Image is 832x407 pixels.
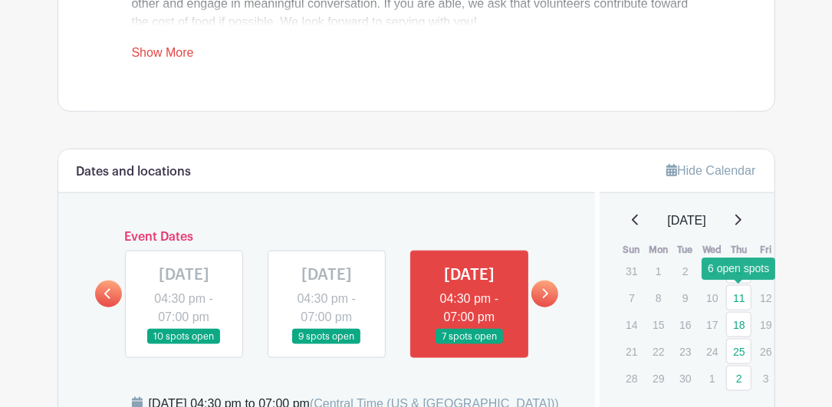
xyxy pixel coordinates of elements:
p: 8 [646,286,671,310]
p: 29 [646,366,671,390]
p: 23 [673,340,698,363]
p: 17 [699,313,725,336]
a: Hide Calendar [666,164,755,177]
p: 1 [646,259,671,283]
p: 16 [673,313,698,336]
span: [DATE] [668,212,706,230]
p: 7 [619,286,644,310]
p: 3 [699,259,725,283]
th: Wed [699,242,725,258]
a: 18 [726,312,751,337]
p: 15 [646,313,671,336]
div: 6 open spots [702,258,775,280]
th: Tue [672,242,699,258]
p: 10 [699,286,725,310]
th: Thu [725,242,752,258]
p: 2 [673,259,698,283]
p: 14 [619,313,644,336]
a: Show More [132,46,194,65]
p: 1 [699,366,725,390]
p: 28 [619,366,644,390]
a: 2 [726,366,751,391]
p: 9 [673,286,698,310]
th: Fri [752,242,779,258]
th: Sun [618,242,645,258]
th: Mon [645,242,672,258]
p: 19 [753,313,778,336]
p: 24 [699,340,725,363]
p: 21 [619,340,644,363]
p: 26 [753,340,778,363]
a: 25 [726,339,751,364]
p: 31 [619,259,644,283]
p: 30 [673,366,698,390]
p: 12 [753,286,778,310]
p: 3 [753,366,778,390]
h6: Event Dates [122,230,532,245]
a: 11 [726,285,751,310]
p: 22 [646,340,671,363]
h6: Dates and locations [77,165,192,179]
